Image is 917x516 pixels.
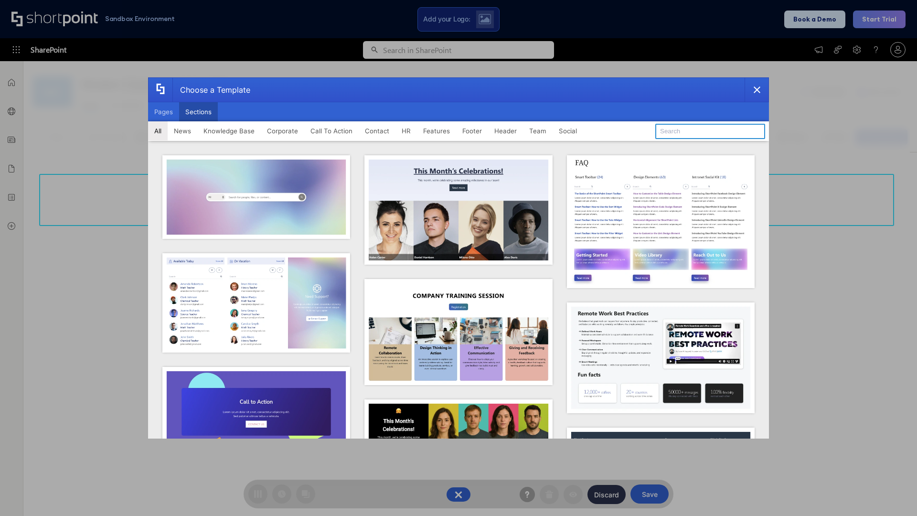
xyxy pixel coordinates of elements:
[417,121,456,140] button: Features
[359,121,395,140] button: Contact
[456,121,488,140] button: Footer
[304,121,359,140] button: Call To Action
[261,121,304,140] button: Corporate
[168,121,197,140] button: News
[488,121,523,140] button: Header
[745,405,917,516] iframe: Chat Widget
[148,102,179,121] button: Pages
[172,78,250,102] div: Choose a Template
[179,102,218,121] button: Sections
[148,77,769,439] div: template selector
[655,124,765,139] input: Search
[395,121,417,140] button: HR
[523,121,553,140] button: Team
[148,121,168,140] button: All
[197,121,261,140] button: Knowledge Base
[553,121,583,140] button: Social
